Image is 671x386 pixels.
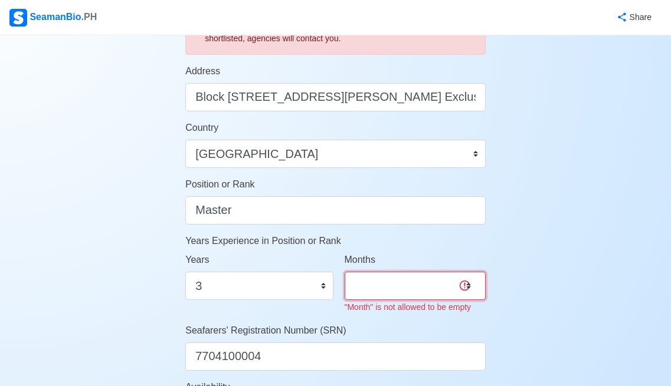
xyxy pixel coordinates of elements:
[9,9,97,27] div: SeamanBio
[185,83,486,111] input: ex. Pooc Occidental, Tubigon, Bohol
[185,66,220,76] span: Address
[185,325,346,335] span: Seafarers' Registration Number (SRN)
[185,342,486,371] input: ex. 1234567890
[345,302,472,312] small: "Month" is not allowed to be empty
[185,121,218,135] label: Country
[9,9,27,27] img: Logo
[81,12,97,22] span: .PH
[605,6,662,29] button: Share
[345,253,375,267] label: Months
[185,179,254,189] span: Position or Rank
[185,234,486,248] p: Years Experience in Position or Rank
[185,196,486,225] input: ex. 2nd Officer w/ Master License
[185,253,209,267] label: Years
